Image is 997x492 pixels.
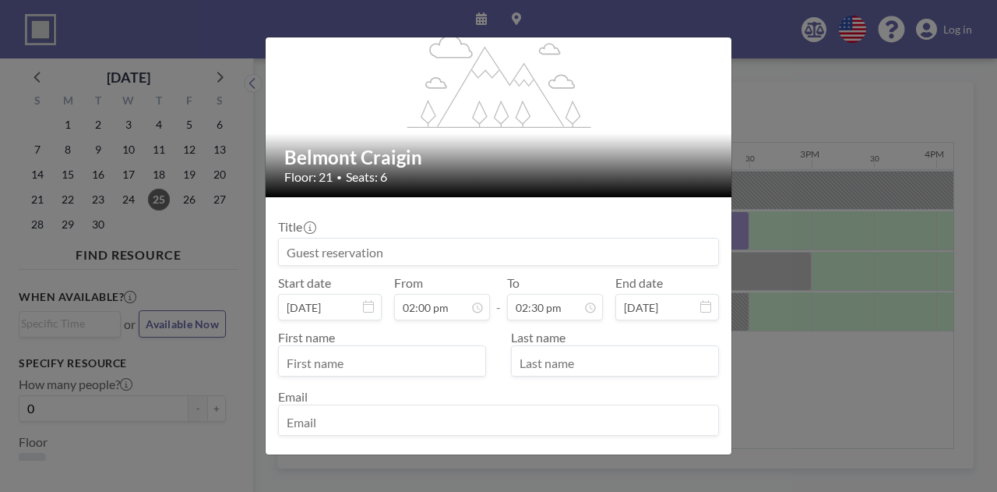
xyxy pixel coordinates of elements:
input: First name [279,349,485,376]
label: First name [278,330,335,345]
span: • [336,172,342,183]
input: Last name [512,349,718,376]
label: Start date [278,275,331,291]
label: End date [615,275,663,291]
label: Last name [511,330,565,345]
input: Email [279,409,718,435]
span: Floor: 21 [284,169,333,185]
span: Seats: 6 [346,169,387,185]
input: Guest reservation [279,239,718,265]
label: Email [278,389,308,404]
span: - [496,281,501,315]
g: flex-grow: 1.2; [407,34,591,127]
label: From [394,275,423,291]
label: Title [278,219,315,235]
h2: Belmont Craigin [284,146,714,169]
label: To [507,275,520,291]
